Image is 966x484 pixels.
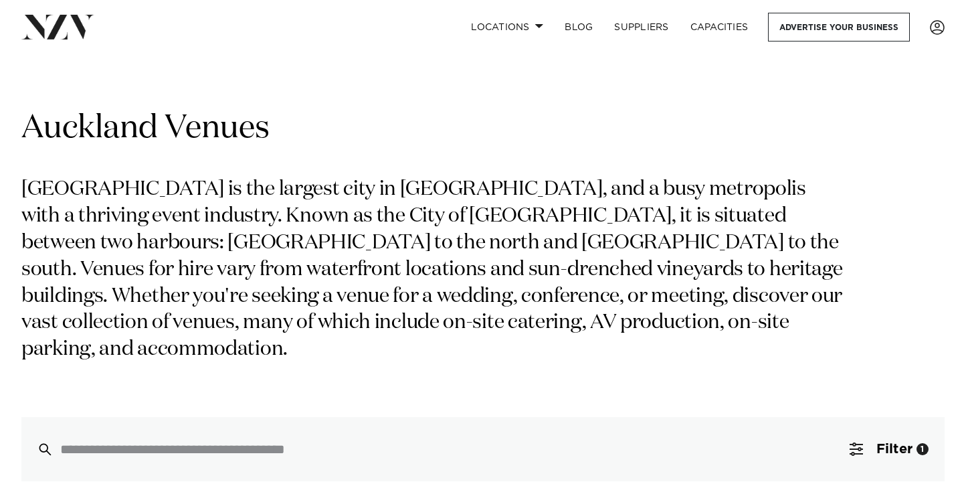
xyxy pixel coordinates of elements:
[876,442,912,456] span: Filter
[680,13,759,42] a: Capacities
[916,443,929,455] div: 1
[603,13,679,42] a: SUPPLIERS
[768,13,910,42] a: Advertise your business
[21,108,945,150] h1: Auckland Venues
[21,15,94,39] img: nzv-logo.png
[460,13,554,42] a: Locations
[21,177,848,364] p: [GEOGRAPHIC_DATA] is the largest city in [GEOGRAPHIC_DATA], and a busy metropolis with a thriving...
[834,417,945,481] button: Filter1
[554,13,603,42] a: BLOG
